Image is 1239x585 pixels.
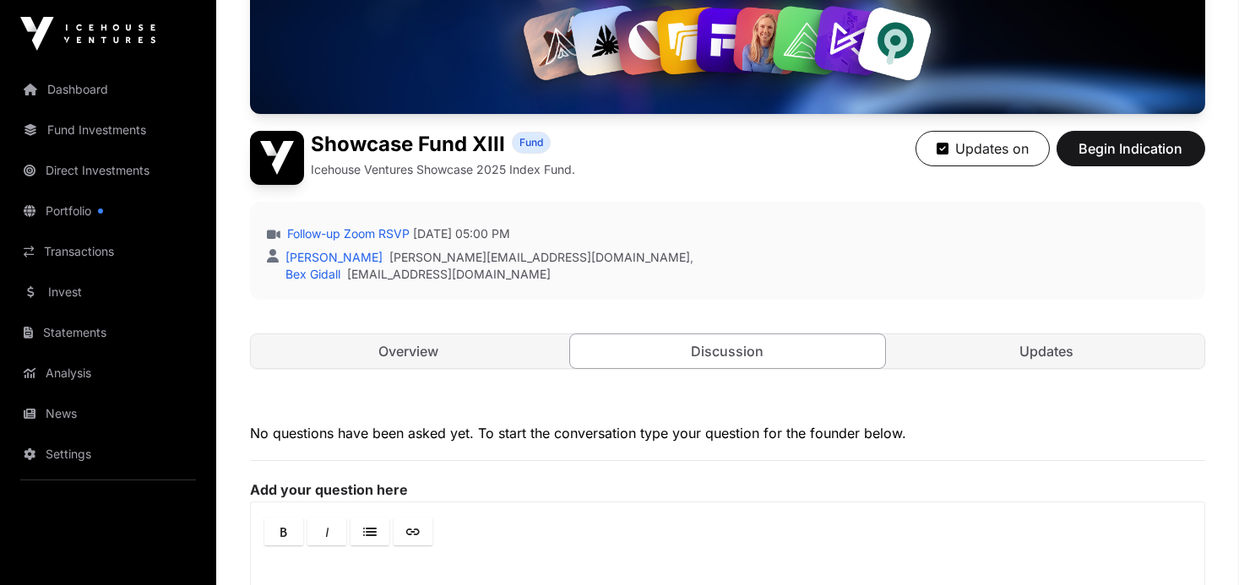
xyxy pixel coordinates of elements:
[250,481,1205,498] label: Add your question here
[14,71,203,108] a: Dashboard
[311,131,505,158] h1: Showcase Fund XIII
[264,517,303,545] a: Bold
[14,395,203,432] a: News
[1057,131,1205,166] button: Begin Indication
[14,355,203,392] a: Analysis
[394,517,432,545] a: Link
[307,517,346,545] a: Italic
[888,334,1204,368] a: Updates
[347,266,551,283] a: [EMAIL_ADDRESS][DOMAIN_NAME]
[916,131,1050,166] button: Updates on
[14,314,203,351] a: Statements
[311,161,575,178] p: Icehouse Ventures Showcase 2025 Index Fund.
[1057,148,1205,165] a: Begin Indication
[20,17,155,51] img: Icehouse Ventures Logo
[250,423,1205,443] p: No questions have been asked yet. To start the conversation type your question for the founder be...
[282,250,383,264] a: [PERSON_NAME]
[250,131,304,185] img: Showcase Fund XIII
[251,334,567,368] a: Overview
[14,152,203,189] a: Direct Investments
[284,225,410,242] a: Follow-up Zoom RSVP
[519,136,543,149] span: Fund
[14,436,203,473] a: Settings
[251,334,1204,368] nav: Tabs
[14,233,203,270] a: Transactions
[282,249,693,266] div: ,
[282,267,340,281] a: Bex Gidall
[413,225,510,242] span: [DATE] 05:00 PM
[14,192,203,230] a: Portfolio
[569,333,887,369] a: Discussion
[14,111,203,149] a: Fund Investments
[389,249,690,266] a: [PERSON_NAME][EMAIL_ADDRESS][DOMAIN_NAME]
[1078,138,1184,159] span: Begin Indication
[1155,504,1239,585] iframe: Chat Widget
[14,274,203,311] a: Invest
[351,517,389,545] a: Lists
